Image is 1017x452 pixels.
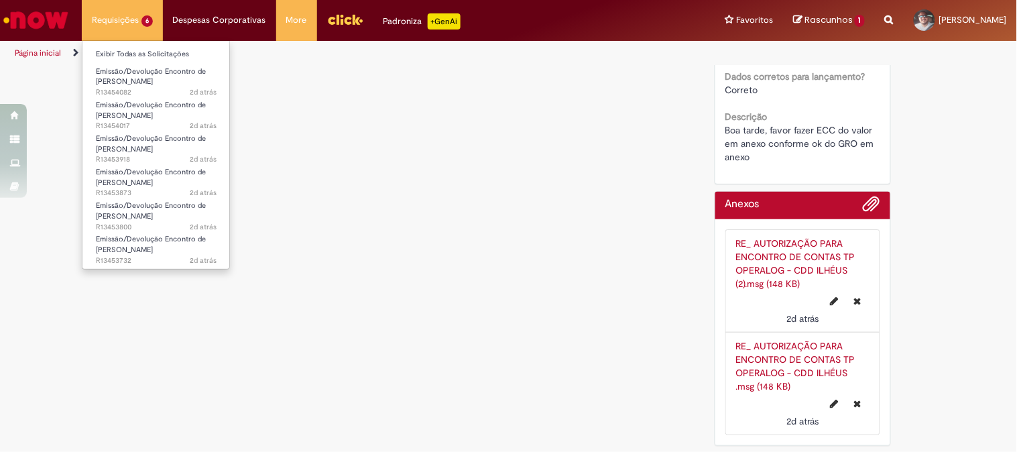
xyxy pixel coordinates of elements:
[82,64,230,93] a: Aberto R13454082 : Emissão/Devolução Encontro de Contas Fornecedor
[327,9,363,30] img: click_logo_yellow_360x200.png
[786,415,819,427] time: 27/08/2025 17:00:43
[96,201,206,221] span: Emissão/Devolução Encontro de [PERSON_NAME]
[286,13,307,27] span: More
[786,415,819,427] span: 2d atrás
[793,14,865,27] a: Rascunhos
[96,154,217,165] span: R13453918
[725,111,768,123] b: Descrição
[725,70,865,82] b: Dados corretos para lançamento?
[96,121,217,131] span: R13454017
[96,87,217,98] span: R13454082
[190,87,217,97] span: 2d atrás
[863,195,880,219] button: Adicionar anexos
[846,393,870,414] button: Excluir RE_ AUTORIZAÇÃO PARA ENCONTRO DE CONTAS TP OPERALOG - CDD ILHÉUS .msg
[82,98,230,127] a: Aberto R13454017 : Emissão/Devolução Encontro de Contas Fornecedor
[736,13,773,27] span: Favoritos
[939,14,1007,25] span: [PERSON_NAME]
[96,222,217,233] span: R13453800
[725,124,877,163] span: Boa tarde, favor fazer ECC do valor em anexo conforme ok do GRO em anexo
[190,87,217,97] time: 27/08/2025 17:59:19
[96,167,206,188] span: Emissão/Devolução Encontro de [PERSON_NAME]
[786,313,819,325] span: 2d atrás
[1,7,70,34] img: ServiceNow
[96,66,206,87] span: Emissão/Devolução Encontro de [PERSON_NAME]
[173,13,266,27] span: Despesas Corporativas
[190,222,217,232] time: 27/08/2025 17:04:17
[736,340,855,392] a: RE_ AUTORIZAÇÃO PARA ENCONTRO DE CONTAS TP OPERALOG - CDD ILHÉUS .msg (148 KB)
[96,234,206,255] span: Emissão/Devolução Encontro de [PERSON_NAME]
[82,165,230,194] a: Aberto R13453873 : Emissão/Devolução Encontro de Contas Fornecedor
[823,393,847,414] button: Editar nome de arquivo RE_ AUTORIZAÇÃO PARA ENCONTRO DE CONTAS TP OPERALOG - CDD ILHÉUS .msg
[428,13,461,30] p: +GenAi
[82,199,230,227] a: Aberto R13453800 : Emissão/Devolução Encontro de Contas Fornecedor
[96,100,206,121] span: Emissão/Devolução Encontro de [PERSON_NAME]
[15,48,61,58] a: Página inicial
[725,84,758,96] span: Correto
[96,133,206,154] span: Emissão/Devolução Encontro de [PERSON_NAME]
[82,40,230,270] ul: Requisições
[383,13,461,30] div: Padroniza
[190,121,217,131] span: 2d atrás
[846,290,870,312] button: Excluir RE_ AUTORIZAÇÃO PARA ENCONTRO DE CONTAS TP OPERALOG - CDD ILHÉUS (2).msg
[725,199,760,211] h2: Anexos
[96,256,217,266] span: R13453732
[855,15,865,27] span: 1
[92,13,139,27] span: Requisições
[82,131,230,160] a: Aberto R13453918 : Emissão/Devolução Encontro de Contas Fornecedor
[96,188,217,199] span: R13453873
[190,256,217,266] span: 2d atrás
[736,237,855,290] a: RE_ AUTORIZAÇÃO PARA ENCONTRO DE CONTAS TP OPERALOG - CDD ILHÉUS (2).msg (148 KB)
[190,188,217,198] span: 2d atrás
[141,15,153,27] span: 6
[823,290,847,312] button: Editar nome de arquivo RE_ AUTORIZAÇÃO PARA ENCONTRO DE CONTAS TP OPERALOG - CDD ILHÉUS (2).msg
[190,222,217,232] span: 2d atrás
[804,13,853,26] span: Rascunhos
[82,47,230,62] a: Exibir Todas as Solicitações
[190,256,217,266] time: 27/08/2025 16:53:39
[190,154,217,164] span: 2d atrás
[10,41,668,66] ul: Trilhas de página
[82,232,230,261] a: Aberto R13453732 : Emissão/Devolução Encontro de Contas Fornecedor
